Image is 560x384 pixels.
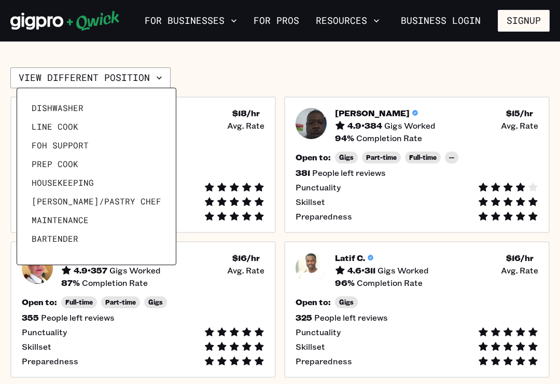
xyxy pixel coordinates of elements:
span: Housekeeping [32,177,94,188]
span: Barback [32,252,68,263]
span: Bartender [32,234,78,244]
ul: View different position [27,99,165,254]
span: Line Cook [32,121,78,132]
span: Dishwasher [32,103,83,113]
span: Prep Cook [32,159,78,169]
span: FOH Support [32,140,89,150]
span: Maintenance [32,215,89,225]
span: [PERSON_NAME]/Pastry Chef [32,196,161,207]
